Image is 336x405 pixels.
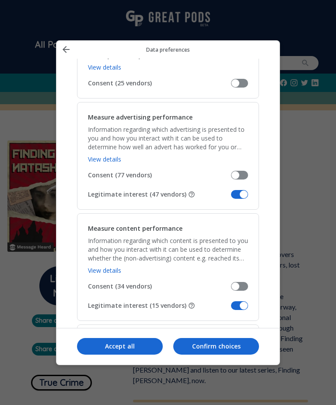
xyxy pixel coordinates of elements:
p: Data preferences [74,46,262,53]
div: Manage your data [56,40,280,365]
p: Confirm choices [173,342,259,351]
a: View details, Measure advertising performance [88,155,121,163]
button: Back [58,44,74,55]
span: Legitimate interest (47 vendors) [88,190,231,199]
button: Some vendors are not asking for your consent, but are using your personal data on the basis of th... [188,302,195,309]
span: Consent (77 vendors) [88,171,231,180]
button: Accept all [77,338,163,355]
p: Accept all [77,342,163,351]
h2: Measure advertising performance [88,113,192,122]
button: Confirm choices [173,338,259,355]
p: Information regarding which advertising is presented to you and how you interact with it can be u... [88,125,248,151]
span: Consent (25 vendors) [88,79,231,88]
span: Legitimate interest (15 vendors) [88,301,231,310]
span: Consent (34 vendors) [88,282,231,291]
button: Some vendors are not asking for your consent, but are using your personal data on the basis of th... [188,191,195,198]
a: View details, Use profiles to select personalised content [88,63,121,71]
h2: Measure content performance [88,224,182,233]
a: View details, Measure content performance [88,266,121,275]
p: Information regarding which content is presented to you and how you interact with it can be used ... [88,236,248,263]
